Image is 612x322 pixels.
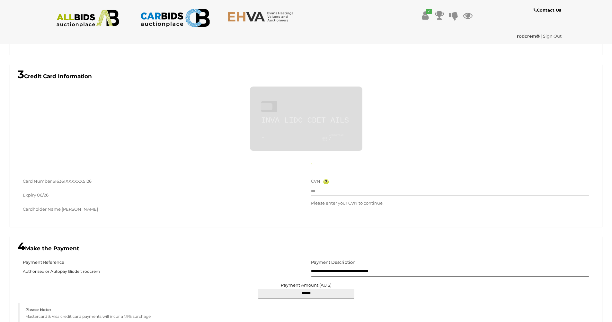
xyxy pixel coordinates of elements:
img: ALLBIDS.com.au [53,10,123,27]
img: Help [323,179,329,184]
span: 516361XXXXXX5126 [53,179,92,184]
a: rodcrem [517,33,541,39]
label: Payment Amount (AU $) [281,283,332,287]
span: 06/26 [37,192,49,198]
label: Cardholder Name [23,206,61,213]
span: 4 [18,240,25,253]
h5: Payment Reference [23,260,64,264]
span: 3 [18,68,24,81]
span: [PERSON_NAME] [62,207,98,212]
p: Please enter your CVN to continue. [311,199,590,207]
span: Authorised or Autopay Bidder: rodcrem [23,267,301,277]
div: INVA LIDC CDET AILS [261,117,351,124]
label: CVN [311,178,320,185]
div: - [261,135,322,141]
div: / [329,134,351,141]
strong: Please Note: [25,307,51,312]
img: CARBIDS.com.au [140,6,210,29]
strong: rodcrem [517,33,540,39]
span: | [541,33,542,39]
b: Make the Payment [18,245,79,252]
i: ✔ [426,9,432,14]
label: Card Number [23,178,52,185]
a: Sign Out [543,33,562,39]
a: Contact Us [534,6,563,14]
a: ✔ [421,10,430,21]
label: Expiry [23,191,36,199]
b: Credit Card Information [18,73,92,79]
h5: Payment Description [311,260,356,264]
b: Contact Us [534,7,561,13]
img: EHVA.com.au [227,11,297,22]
